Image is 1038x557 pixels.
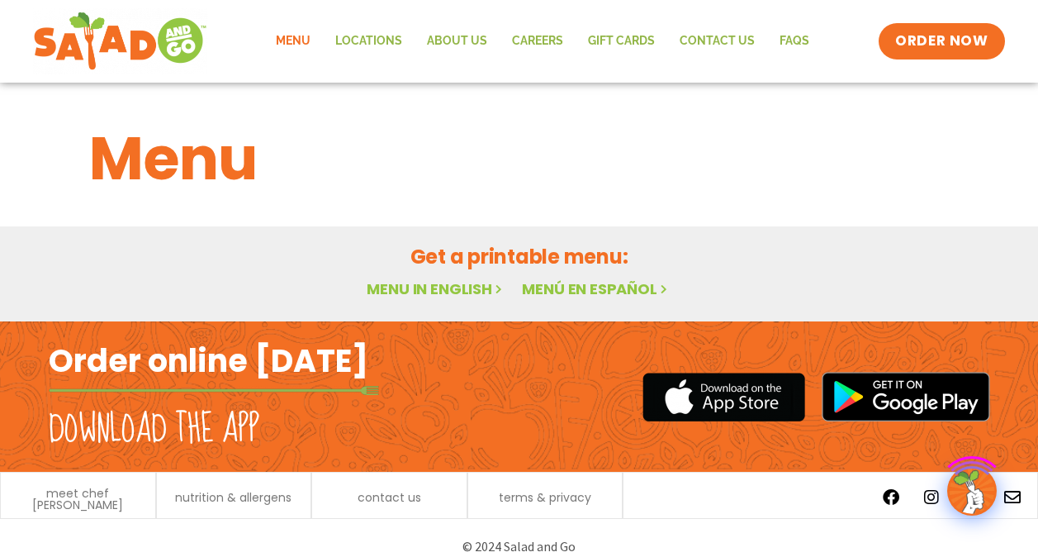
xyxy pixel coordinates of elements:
[767,22,822,60] a: FAQs
[642,370,805,424] img: appstore
[9,488,147,511] a: meet chef [PERSON_NAME]
[667,22,767,60] a: Contact Us
[175,492,291,503] a: nutrition & allergens
[879,23,1004,60] a: ORDER NOW
[367,278,505,299] a: Menu in English
[33,8,207,74] img: new-SAG-logo-768×292
[323,22,415,60] a: Locations
[499,492,591,503] a: terms & privacy
[263,22,323,60] a: Menu
[89,114,950,203] h1: Menu
[895,31,988,51] span: ORDER NOW
[358,492,421,503] a: contact us
[49,386,379,395] img: fork
[49,407,259,453] h2: Download the app
[822,372,990,421] img: google_play
[522,278,671,299] a: Menú en español
[576,22,667,60] a: GIFT CARDS
[49,340,368,381] h2: Order online [DATE]
[500,22,576,60] a: Careers
[263,22,822,60] nav: Menu
[415,22,500,60] a: About Us
[89,242,950,271] h2: Get a printable menu:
